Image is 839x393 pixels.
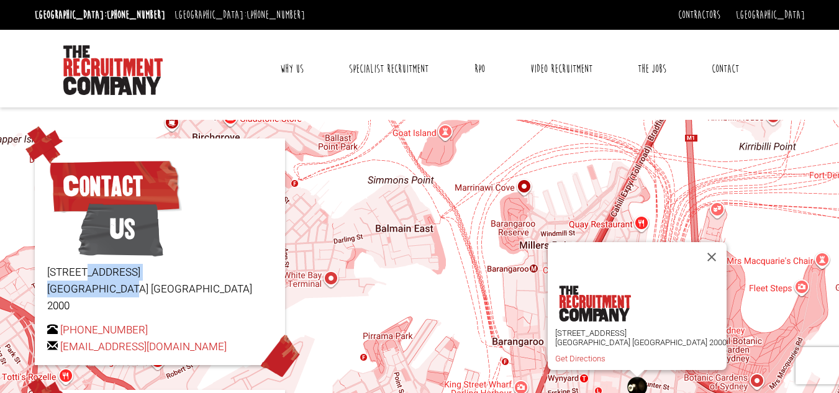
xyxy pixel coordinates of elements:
[171,5,308,25] li: [GEOGRAPHIC_DATA]:
[697,242,727,272] button: Close
[32,5,168,25] li: [GEOGRAPHIC_DATA]:
[340,53,438,84] a: Specialist Recruitment
[78,198,163,260] span: Us
[107,8,165,22] a: [PHONE_NUMBER]
[47,264,273,315] p: [STREET_ADDRESS] [GEOGRAPHIC_DATA] [GEOGRAPHIC_DATA] 2000
[702,53,748,84] a: Contact
[628,53,676,84] a: The Jobs
[736,8,805,22] a: [GEOGRAPHIC_DATA]
[558,286,630,322] img: the-recruitment-company.png
[555,354,605,363] a: Get Directions
[60,339,227,355] a: [EMAIL_ADDRESS][DOMAIN_NAME]
[465,53,494,84] a: RPO
[521,53,602,84] a: Video Recruitment
[678,8,720,22] a: Contractors
[271,53,313,84] a: Why Us
[555,328,727,347] p: [STREET_ADDRESS] [GEOGRAPHIC_DATA] [GEOGRAPHIC_DATA] 2000
[247,8,305,22] a: [PHONE_NUMBER]
[63,45,163,95] img: The Recruitment Company
[60,322,148,338] a: [PHONE_NUMBER]
[47,155,182,217] span: Contact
